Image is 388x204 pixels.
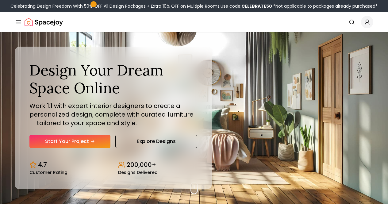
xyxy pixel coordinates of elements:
a: Explore Designs [115,135,197,148]
h1: Design Your Dream Space Online [29,61,197,97]
p: Work 1:1 with expert interior designers to create a personalized design, complete with curated fu... [29,102,197,127]
nav: Global [15,12,373,32]
span: Use code: [221,3,272,9]
small: Customer Rating [29,170,67,175]
div: Design stats [29,156,197,175]
img: Spacejoy Logo [25,16,63,28]
a: Spacejoy [25,16,63,28]
span: *Not applicable to packages already purchased* [272,3,378,9]
div: Celebrating Design Freedom With 50% OFF All Design Packages + Extra 10% OFF on Multiple Rooms. [10,3,378,9]
p: 200,000+ [127,160,156,169]
p: 4.7 [38,160,47,169]
small: Designs Delivered [118,170,158,175]
a: Start Your Project [29,135,110,148]
b: CELEBRATE50 [241,3,272,9]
